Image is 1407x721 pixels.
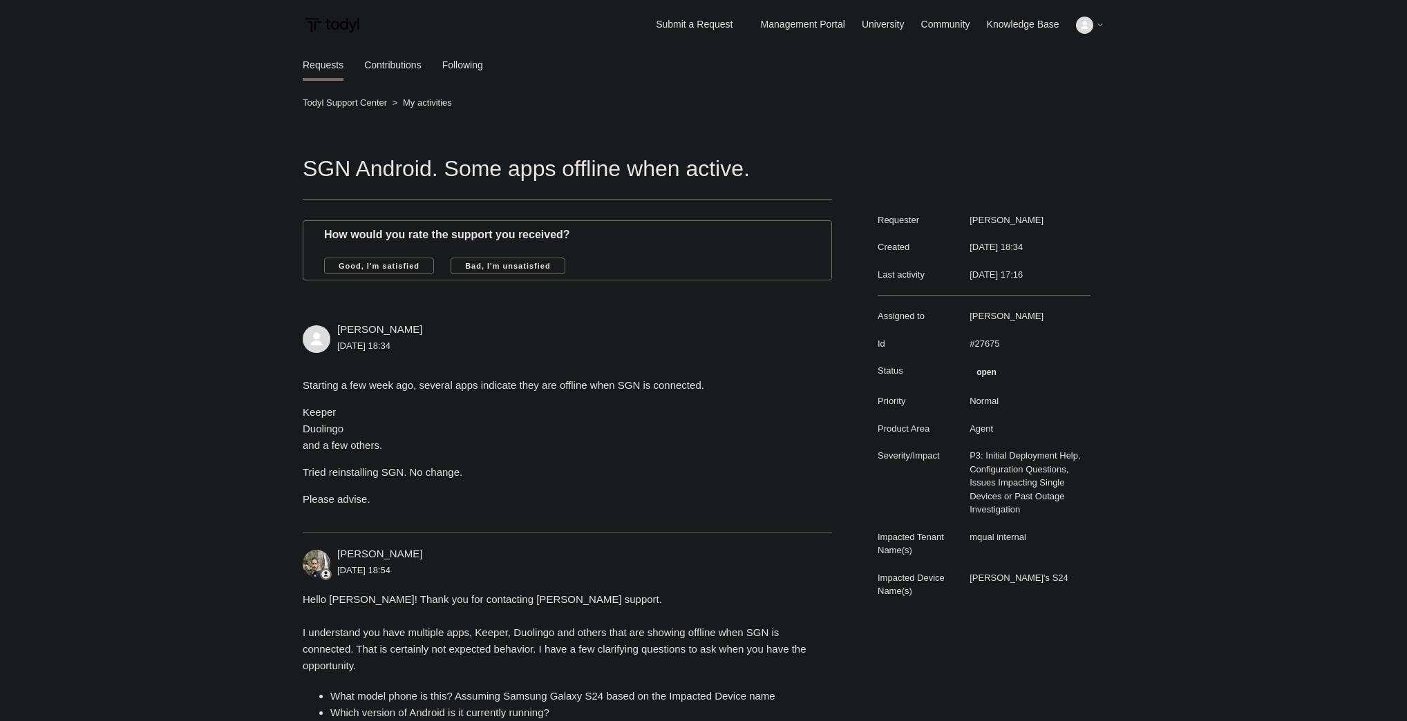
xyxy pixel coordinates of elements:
dt: Requester [878,213,963,227]
a: Following [442,49,483,81]
dt: Assigned to [878,309,963,323]
span: Tim Schoeller [337,323,422,335]
label: Bad, I'm unsatisfied [451,258,565,274]
a: Submit a Request [642,13,746,36]
p: Starting a few week ago, several apps indicate they are offline when SGN is connected. [303,377,818,394]
dt: Product Area [878,422,963,436]
dt: Impacted Device Name(s) [878,571,963,598]
a: Management Portal [761,17,859,32]
li: Requests [303,49,343,81]
time: 2025-10-02T17:16:12+00:00 [970,269,1023,280]
dt: Status [878,364,963,378]
a: My activities [403,97,452,108]
img: Todyl Support Center Help Center home page [303,12,361,38]
dd: Normal [963,394,1090,408]
dt: Priority [878,394,963,408]
h4: How would you rate the support you received? [324,227,811,243]
p: Keeper Duolingo and a few others. [303,404,818,454]
dt: Last activity [878,268,963,282]
dt: Impacted Tenant Name(s) [878,530,963,557]
span: Michael Tjader [337,548,422,559]
dd: mqual internal [963,530,1090,544]
dd: [PERSON_NAME] [963,309,1090,323]
a: University [862,17,918,32]
dd: Agent [963,422,1090,436]
dd: #27675 [963,337,1090,351]
dt: Created [878,240,963,254]
time: 2025-08-26T18:34:29Z [337,340,390,351]
dt: Id [878,337,963,351]
dd: [PERSON_NAME]'s S24 [963,571,1090,585]
a: Community [921,17,984,32]
time: 2025-08-26T18:34:29+00:00 [970,242,1023,252]
li: Which version of Android is it currently running? [330,704,818,721]
li: My activities [390,97,452,108]
dd: P3: Initial Deployment Help, Configuration Questions, Issues Impacting Single Devices or Past Out... [963,449,1090,517]
time: 2025-08-26T18:54:57Z [337,565,390,575]
p: Tried reinstalling SGN. No change. [303,464,818,481]
dt: Severity/Impact [878,449,963,463]
li: Todyl Support Center [303,97,390,108]
span: We are working on a response for you [970,364,1003,381]
p: Please advise. [303,491,818,508]
a: [PERSON_NAME] [337,323,422,335]
label: Good, I'm satisfied [324,258,434,274]
a: Knowledge Base [987,17,1073,32]
a: Contributions [364,49,422,81]
a: Todyl Support Center [303,97,387,108]
li: What model phone is this? Assuming Samsung Galaxy S24 based on the Impacted Device name [330,688,818,704]
dd: [PERSON_NAME] [963,213,1090,227]
h1: SGN Android. Some apps offline when active. [303,152,832,200]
